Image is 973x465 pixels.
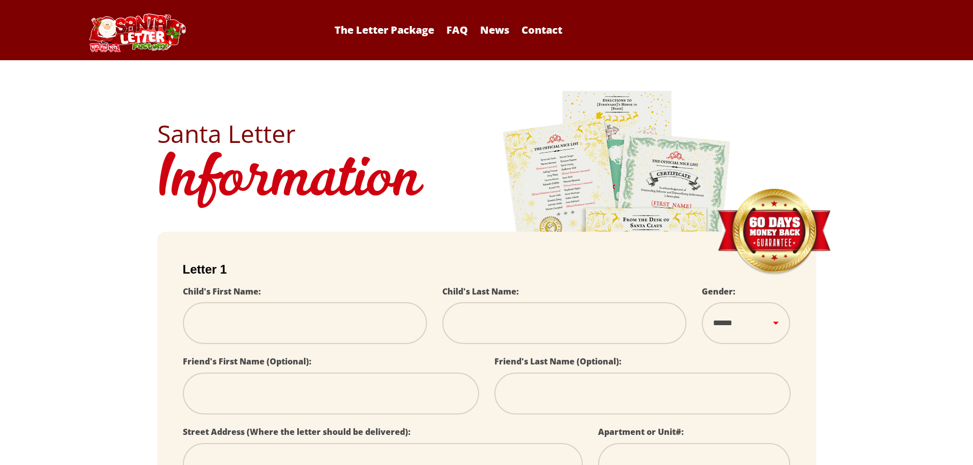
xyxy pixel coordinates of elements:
a: Contact [516,23,567,37]
label: Friend's Last Name (Optional): [494,356,622,367]
a: News [475,23,514,37]
label: Child's Last Name: [442,286,519,297]
img: letters.png [502,89,732,375]
label: Street Address (Where the letter should be delivered): [183,426,411,437]
a: FAQ [441,23,473,37]
img: Santa Letter Logo [86,13,188,52]
label: Apartment or Unit#: [598,426,684,437]
img: Money Back Guarantee [717,188,832,276]
label: Gender: [702,286,735,297]
label: Child's First Name: [183,286,261,297]
h1: Information [157,146,816,216]
a: The Letter Package [329,23,439,37]
h2: Letter 1 [183,262,791,277]
label: Friend's First Name (Optional): [183,356,312,367]
h2: Santa Letter [157,121,816,146]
